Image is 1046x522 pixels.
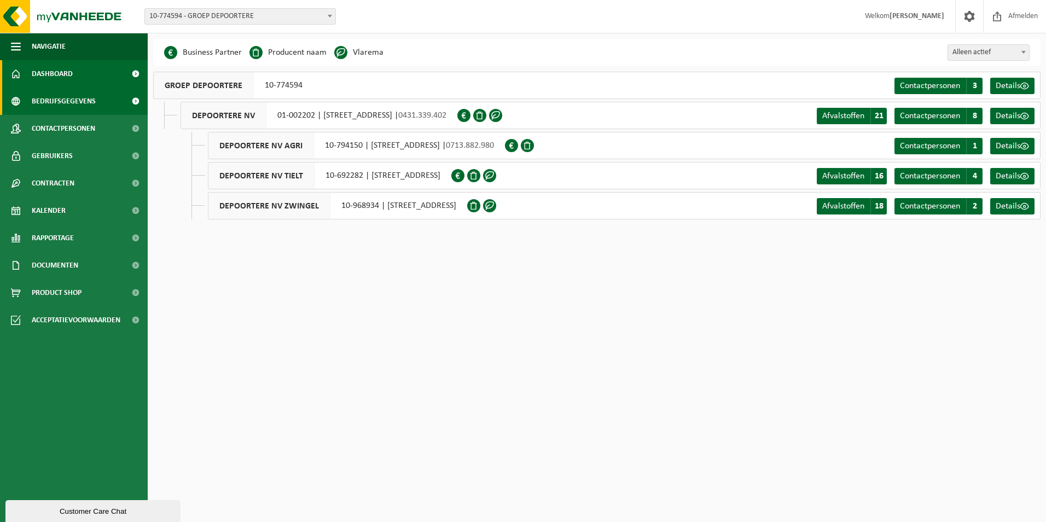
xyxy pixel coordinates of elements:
[32,115,95,142] span: Contactpersonen
[870,168,887,184] span: 16
[5,498,183,522] iframe: chat widget
[32,224,74,252] span: Rapportage
[894,78,983,94] a: Contactpersonen 3
[894,108,983,124] a: Contactpersonen 8
[966,198,983,214] span: 2
[822,112,864,120] span: Afvalstoffen
[948,45,1029,60] span: Alleen actief
[900,172,960,181] span: Contactpersonen
[208,162,451,189] div: 10-692282 | [STREET_ADDRESS]
[32,197,66,224] span: Kalender
[990,78,1035,94] a: Details
[990,138,1035,154] a: Details
[900,112,960,120] span: Contactpersonen
[870,108,887,124] span: 21
[208,163,315,189] span: DEPOORTERE NV TIELT
[990,108,1035,124] a: Details
[32,88,96,115] span: Bedrijfsgegevens
[153,72,313,99] div: 10-774594
[208,193,330,219] span: DEPOORTERE NV ZWINGEL
[249,44,327,61] li: Producent naam
[966,108,983,124] span: 8
[900,142,960,150] span: Contactpersonen
[446,141,494,150] span: 0713.882.980
[966,168,983,184] span: 4
[181,102,457,129] div: 01-002202 | [STREET_ADDRESS] |
[996,202,1020,211] span: Details
[948,44,1030,61] span: Alleen actief
[32,170,74,197] span: Contracten
[900,202,960,211] span: Contactpersonen
[32,252,78,279] span: Documenten
[144,8,336,25] span: 10-774594 - GROEP DEPOORTERE
[32,279,82,306] span: Product Shop
[817,168,887,184] a: Afvalstoffen 16
[822,202,864,211] span: Afvalstoffen
[145,9,335,24] span: 10-774594 - GROEP DEPOORTERE
[900,82,960,90] span: Contactpersonen
[181,102,266,129] span: DEPOORTERE NV
[32,60,73,88] span: Dashboard
[966,138,983,154] span: 1
[208,192,467,219] div: 10-968934 | [STREET_ADDRESS]
[208,132,505,159] div: 10-794150 | [STREET_ADDRESS] |
[822,172,864,181] span: Afvalstoffen
[996,82,1020,90] span: Details
[894,168,983,184] a: Contactpersonen 4
[990,198,1035,214] a: Details
[894,198,983,214] a: Contactpersonen 2
[164,44,242,61] li: Business Partner
[32,306,120,334] span: Acceptatievoorwaarden
[996,112,1020,120] span: Details
[996,142,1020,150] span: Details
[398,111,446,120] span: 0431.339.402
[817,198,887,214] a: Afvalstoffen 18
[32,142,73,170] span: Gebruikers
[817,108,887,124] a: Afvalstoffen 21
[990,168,1035,184] a: Details
[32,33,66,60] span: Navigatie
[996,172,1020,181] span: Details
[334,44,383,61] li: Vlarema
[870,198,887,214] span: 18
[154,72,254,98] span: GROEP DEPOORTERE
[890,12,944,20] strong: [PERSON_NAME]
[894,138,983,154] a: Contactpersonen 1
[966,78,983,94] span: 3
[208,132,314,159] span: DEPOORTERE NV AGRI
